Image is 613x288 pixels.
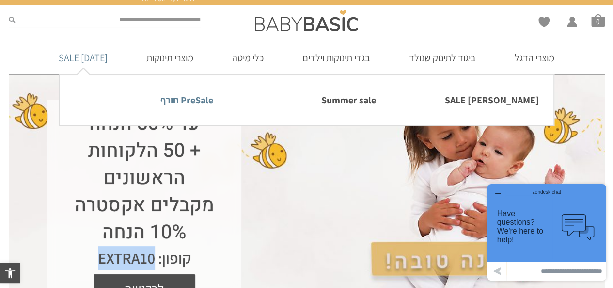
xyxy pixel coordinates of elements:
a: כלי מיטה [218,41,278,74]
a: Summer sale [237,90,376,110]
a: בגדי תינוקות וילדים [288,41,385,74]
span: סל קניות [591,14,605,27]
a: ביגוד לתינוק שנולד [394,41,490,74]
a: מוצרי הדגל [500,41,569,74]
a: מוצרי תינוקות [132,41,208,74]
a: [DATE] SALE [44,41,122,74]
a: Wishlist [538,17,550,27]
div: קופון: EXTRA10 [67,246,222,270]
a: סל קניות0 [591,14,605,27]
img: Baby Basic בגדי תינוקות וילדים אונליין [255,10,358,31]
a: PreSale חורף [74,90,213,110]
iframe: פותח יישומון שאפשר לשוחח בו בצ'אט עם אחד הנציגים שלנו [484,180,610,285]
span: Wishlist [538,17,550,31]
a: [PERSON_NAME] SALE [400,90,539,110]
h1: עד 50% הנחה + 50 הלקוחות הראשונים מקבלים אקסטרה 10% הנחה [67,110,222,246]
